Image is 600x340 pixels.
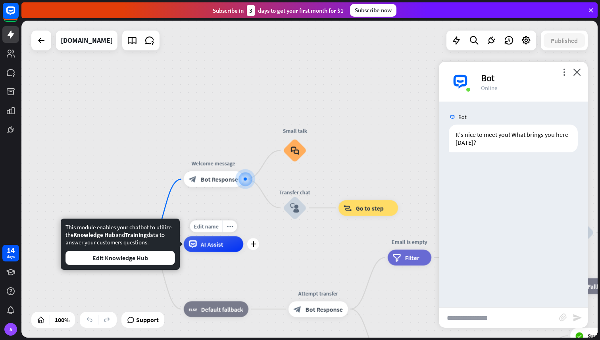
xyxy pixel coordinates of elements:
[189,305,197,313] i: block_fallback
[573,313,582,323] i: send
[405,254,419,261] span: Filter
[250,241,256,247] i: plus
[194,223,219,230] span: Edit name
[283,289,354,297] div: Attempt transfer
[544,33,585,48] button: Published
[294,305,302,313] i: block_bot_response
[65,251,175,265] button: Edit Knowledge Hub
[136,313,159,326] span: Support
[277,127,313,134] div: Small talk
[573,68,581,76] i: close
[271,188,319,196] div: Transfer chat
[559,313,567,321] i: block_attachment
[61,31,113,50] div: identifize.co
[6,3,30,27] button: Open LiveChat chat widget
[290,203,300,213] i: block_user_input
[247,5,255,16] div: 3
[2,245,19,261] a: 14 days
[7,247,15,254] div: 14
[393,254,401,261] i: filter
[227,223,233,229] i: more_horiz
[382,238,437,246] div: Email is empty
[189,175,197,183] i: block_bot_response
[306,305,343,313] span: Bot Response
[481,72,578,84] div: Bot
[458,113,467,121] span: Bot
[213,5,344,16] div: Subscribe in days to get your first month for $1
[201,305,243,313] span: Default fallback
[125,231,147,238] span: Training
[201,240,223,248] span: AI Assist
[4,323,17,336] div: A
[560,68,568,76] i: more_vert
[52,313,72,326] div: 100%
[449,125,578,152] div: It's nice to meet you! What brings you here [DATE]?
[291,146,299,155] i: block_faq
[350,4,396,17] div: Subscribe now
[65,223,175,265] div: This module enables your chatbot to utilize the and data to answer your customers questions.
[201,175,238,183] span: Bot Response
[575,332,584,340] i: block_success
[7,254,15,259] div: days
[356,204,384,212] span: Go to step
[481,84,578,92] div: Online
[73,231,115,238] span: Knowledge Hub
[178,159,249,167] div: Welcome message
[344,204,352,212] i: block_goto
